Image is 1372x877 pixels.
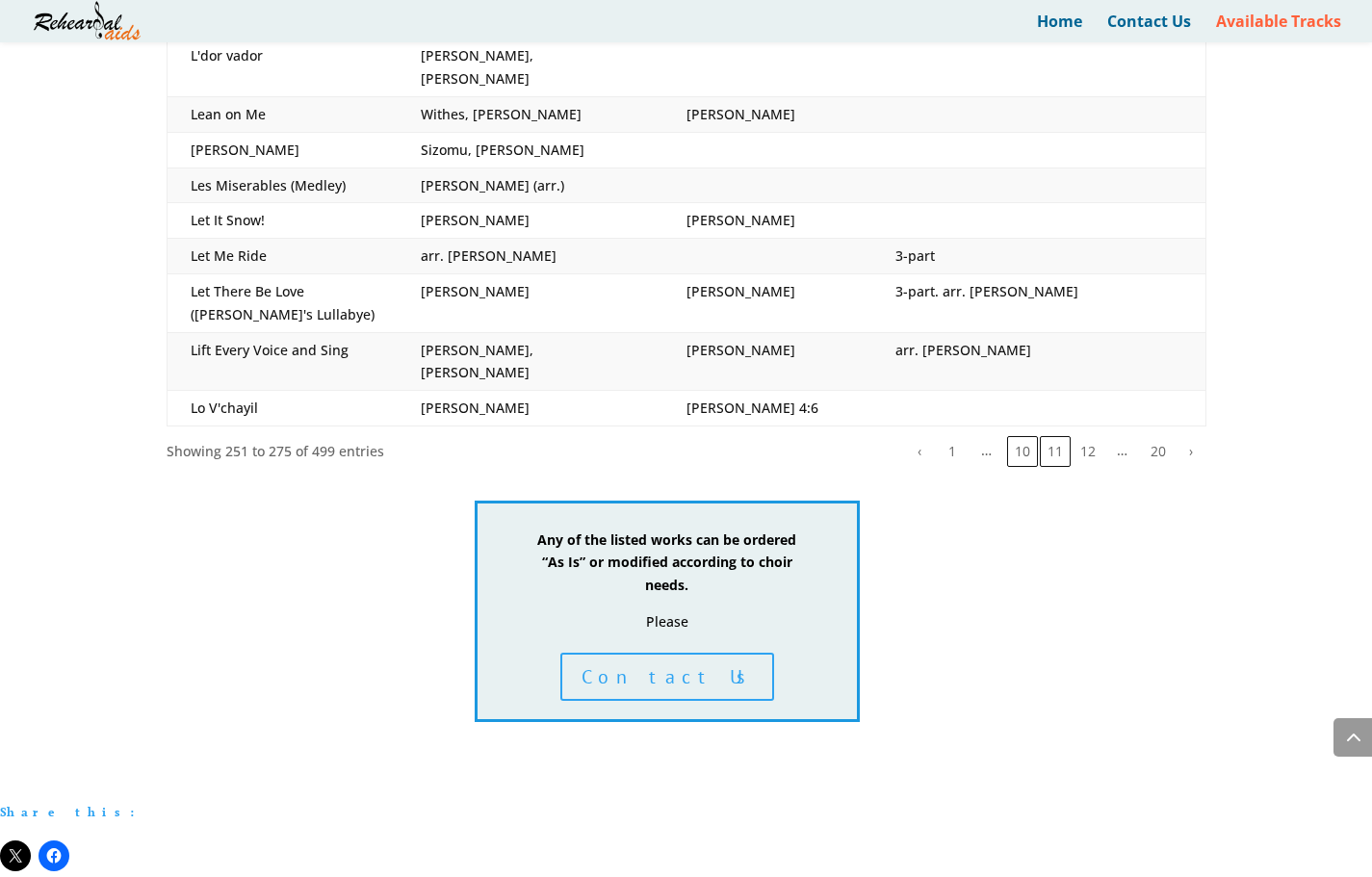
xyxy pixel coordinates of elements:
[398,239,662,274] td: arr. [PERSON_NAME]
[1143,436,1174,467] button: 20
[1040,436,1071,467] button: 11
[1103,441,1141,459] span: …
[398,132,662,168] td: Sizomu, [PERSON_NAME]
[398,203,662,239] td: [PERSON_NAME]
[167,39,398,97] td: L'dor vador
[535,610,799,633] p: Please
[1176,436,1206,467] button: Next
[167,132,398,168] td: [PERSON_NAME]
[1007,436,1038,467] button: 10
[968,441,1005,459] span: …
[398,391,662,426] td: [PERSON_NAME]
[663,203,872,239] td: [PERSON_NAME]
[937,436,968,467] button: 1
[167,168,398,203] td: Les Miserables (Medley)
[663,273,872,332] td: [PERSON_NAME]
[872,332,1205,391] td: arr. [PERSON_NAME]
[663,97,872,133] td: [PERSON_NAME]
[904,436,935,467] button: Previous
[398,332,662,391] td: [PERSON_NAME], [PERSON_NAME]
[398,39,662,97] td: [PERSON_NAME], [PERSON_NAME]
[1037,14,1082,42] a: Home
[398,97,662,133] td: Withes, [PERSON_NAME]
[167,239,398,274] td: Let Me Ride
[872,273,1205,332] td: 3-part. arr. [PERSON_NAME]
[167,97,398,133] td: Lean on Me
[1107,14,1191,42] a: Contact Us
[902,436,1206,467] nav: pagination
[1216,14,1341,42] a: Available Tracks
[560,653,774,701] a: Contact Us
[1073,436,1103,467] button: 12
[663,391,872,426] td: [PERSON_NAME] 4:6
[167,273,398,332] td: Let There Be Love ([PERSON_NAME]'s Lullabye)
[537,530,796,595] strong: Any of the listed works can be ordered “As Is” or modified according to choir needs.
[167,440,384,463] div: Showing 251 to 275 of 499 entries
[167,391,398,426] td: Lo V'chayil
[167,332,398,391] td: Lift Every Voice and Sing
[167,203,398,239] td: Let It Snow!
[398,168,662,203] td: [PERSON_NAME] (arr.)
[663,332,872,391] td: [PERSON_NAME]
[398,273,662,332] td: [PERSON_NAME]
[872,239,1205,274] td: 3-part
